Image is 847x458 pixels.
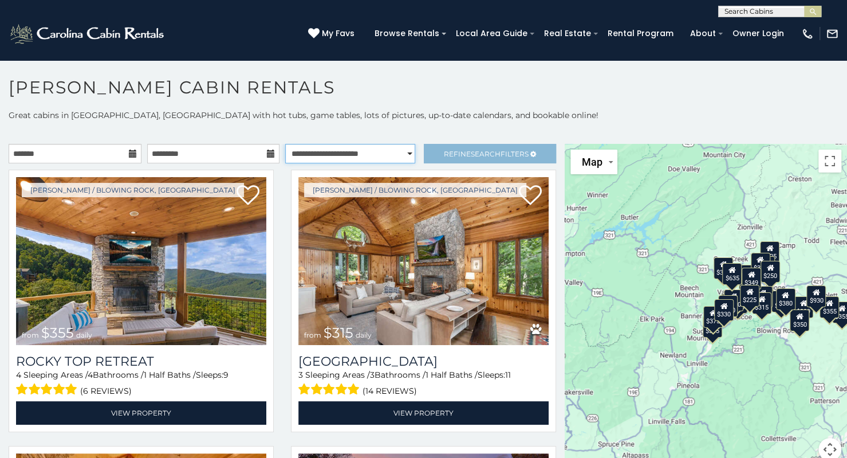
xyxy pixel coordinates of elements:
span: 1 Half Baths / [144,370,196,380]
a: Real Estate [538,25,597,42]
a: [PERSON_NAME] / Blowing Rock, [GEOGRAPHIC_DATA] [304,183,526,197]
div: $375 [703,306,722,328]
button: Toggle fullscreen view [818,150,841,173]
div: $349 [742,268,761,289]
div: $320 [750,252,770,274]
a: Add to favorites [237,184,259,208]
a: [GEOGRAPHIC_DATA] [298,354,549,369]
span: $315 [324,324,353,341]
a: Add to favorites [519,184,542,208]
img: Chimney Island [298,177,549,345]
div: $330 [714,299,733,321]
a: Owner Login [727,25,790,42]
div: $635 [722,263,742,285]
span: from [304,331,321,339]
div: $365 [789,310,809,331]
img: mail-regular-white.png [826,28,838,40]
button: Change map style [570,150,617,174]
img: White-1-2.png [9,22,167,45]
span: $355 [41,324,74,341]
div: $345 [703,316,722,338]
img: phone-regular-white.png [801,28,814,40]
span: 3 [370,370,375,380]
a: About [684,25,722,42]
div: $400 [718,295,738,316]
div: $350 [790,309,809,331]
a: View Property [298,401,549,425]
div: $400 [724,289,743,311]
a: Rocky Top Retreat from $355 daily [16,177,266,345]
a: [PERSON_NAME] / Blowing Rock, [GEOGRAPHIC_DATA] [22,183,244,197]
span: Map [582,156,602,168]
div: $305 [713,257,732,279]
span: 4 [88,370,93,380]
div: $380 [775,288,795,310]
div: $930 [806,285,826,307]
a: View Property [16,401,266,425]
span: Search [471,150,501,158]
span: 9 [223,370,229,380]
a: Browse Rentals [369,25,445,42]
div: $565 [739,265,758,287]
span: 4 [16,370,21,380]
span: Refine Filters [444,150,529,158]
span: 1 Half Baths / [426,370,478,380]
div: $299 [771,290,791,312]
a: RefineSearchFilters [424,144,557,163]
span: My Favs [322,28,354,40]
h3: Chimney Island [298,354,549,369]
div: $525 [759,241,779,263]
div: Sleeping Areas / Bathrooms / Sleeps: [16,369,266,398]
span: daily [356,331,372,339]
div: Sleeping Areas / Bathrooms / Sleeps: [298,369,549,398]
span: 11 [505,370,511,380]
img: Rocky Top Retreat [16,177,266,345]
span: (14 reviews) [363,383,417,398]
a: My Favs [308,28,357,40]
a: Local Area Guide [450,25,533,42]
a: Rocky Top Retreat [16,354,266,369]
div: $250 [760,261,779,283]
a: Chimney Island from $315 daily [298,177,549,345]
span: (6 reviews) [80,383,132,398]
a: Rental Program [602,25,679,42]
div: $395 [753,285,772,307]
div: $355 [820,296,839,318]
div: $299 [794,296,813,318]
div: $225 [739,285,759,307]
span: from [22,331,39,339]
span: daily [76,331,92,339]
div: $315 [752,292,771,314]
span: 3 [298,370,303,380]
